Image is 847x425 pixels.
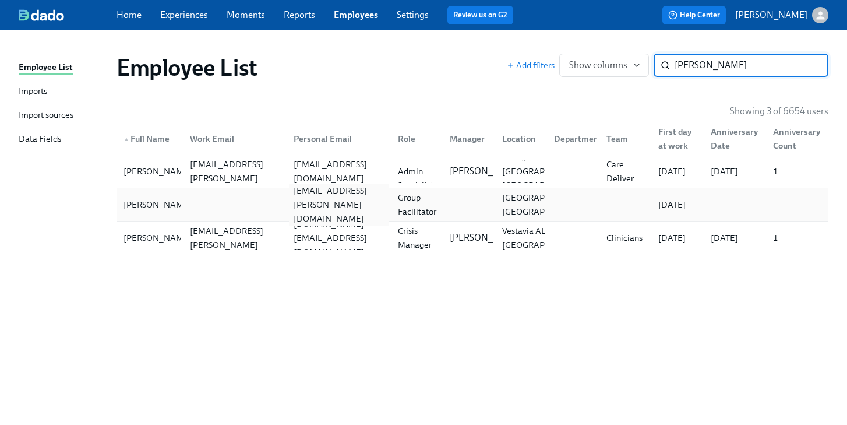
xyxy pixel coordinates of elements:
div: Imports [19,85,47,99]
div: [PERSON_NAME] [119,198,196,212]
div: Group Facilitator [393,191,441,219]
div: Anniversary Date [701,127,764,150]
a: Reports [284,9,315,20]
div: Department [545,127,597,150]
div: [DATE] [654,231,701,245]
div: [GEOGRAPHIC_DATA], [GEOGRAPHIC_DATA] [497,191,595,219]
a: dado [19,9,117,21]
button: Add filters [507,59,555,71]
div: [DATE] [706,164,764,178]
p: [PERSON_NAME] [735,9,807,22]
div: Data Fields [19,132,61,147]
a: Data Fields [19,132,107,147]
div: Role [393,132,441,146]
div: [EMAIL_ADDRESS][DOMAIN_NAME] [289,157,388,185]
h1: Employee List [117,54,257,82]
a: Import sources [19,108,107,123]
a: Review us on G2 [453,9,507,21]
p: [PERSON_NAME] [450,231,522,244]
div: Role [389,127,441,150]
div: Import sources [19,108,73,123]
div: Personal Email [289,132,388,146]
div: Anniversary Date [706,125,764,153]
div: [DATE] [654,198,701,212]
span: ▲ [123,136,129,142]
a: [PERSON_NAME][PERSON_NAME][EMAIL_ADDRESS][PERSON_NAME][DOMAIN_NAME][DOMAIN_NAME][EMAIL_ADDRESS][D... [117,222,828,254]
div: Work Email [185,132,284,146]
div: [PERSON_NAME][EMAIL_ADDRESS][PERSON_NAME][DOMAIN_NAME] [185,143,284,199]
div: Employee List [19,61,73,75]
div: First day at work [649,127,701,150]
div: Care Deliver [602,157,650,185]
div: [PERSON_NAME][EMAIL_ADDRESS][PERSON_NAME][DOMAIN_NAME] [185,210,284,266]
div: Work Email [181,127,284,150]
a: Moments [227,9,265,20]
div: Location [497,132,545,146]
div: Location [493,127,545,150]
p: Showing 3 of 6654 users [730,105,828,118]
a: Home [117,9,142,20]
input: Search by name [675,54,828,77]
div: 1 [768,231,826,245]
div: Full Name [119,132,181,146]
div: [PERSON_NAME] [119,231,196,245]
div: Manager [445,132,493,146]
div: Department [549,132,607,146]
a: [PERSON_NAME][PERSON_NAME][EMAIL_ADDRESS][PERSON_NAME][DOMAIN_NAME][EMAIL_ADDRESS][DOMAIN_NAME]Ca... [117,155,828,188]
a: Employee List [19,61,107,75]
div: Manager [440,127,493,150]
div: Anniversary Count [764,127,826,150]
div: First day at work [654,125,701,153]
button: Help Center [662,6,726,24]
button: Show columns [559,54,649,77]
div: Anniversary Count [768,125,826,153]
div: Vestavia AL [GEOGRAPHIC_DATA] [497,224,592,252]
div: Crisis Manager [393,224,441,252]
a: Employees [334,9,378,20]
span: Show columns [569,59,639,71]
a: [PERSON_NAME][EMAIL_ADDRESS][PERSON_NAME][DOMAIN_NAME]Group Facilitator[GEOGRAPHIC_DATA], [GEOGRA... [117,188,828,222]
div: [DATE] [706,231,764,245]
div: [DATE] [654,164,701,178]
div: [PERSON_NAME] [119,164,196,178]
button: [PERSON_NAME] [735,7,828,23]
div: Personal Email [284,127,388,150]
div: [EMAIL_ADDRESS][PERSON_NAME][DOMAIN_NAME] [289,184,388,226]
a: Settings [397,9,429,20]
div: [DOMAIN_NAME][EMAIL_ADDRESS][DOMAIN_NAME] [289,217,388,259]
div: Raleigh [GEOGRAPHIC_DATA] [GEOGRAPHIC_DATA] [497,150,592,192]
a: Imports [19,85,107,99]
img: dado [19,9,64,21]
div: Team [602,132,650,146]
span: Help Center [668,9,720,21]
div: Care Admin Specialist [393,150,441,192]
div: 1 [768,164,826,178]
a: Experiences [160,9,208,20]
div: Team [597,127,650,150]
div: ▲Full Name [119,127,181,150]
div: Clinicians [602,231,650,245]
button: Review us on G2 [447,6,513,24]
p: [PERSON_NAME] [450,165,522,178]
